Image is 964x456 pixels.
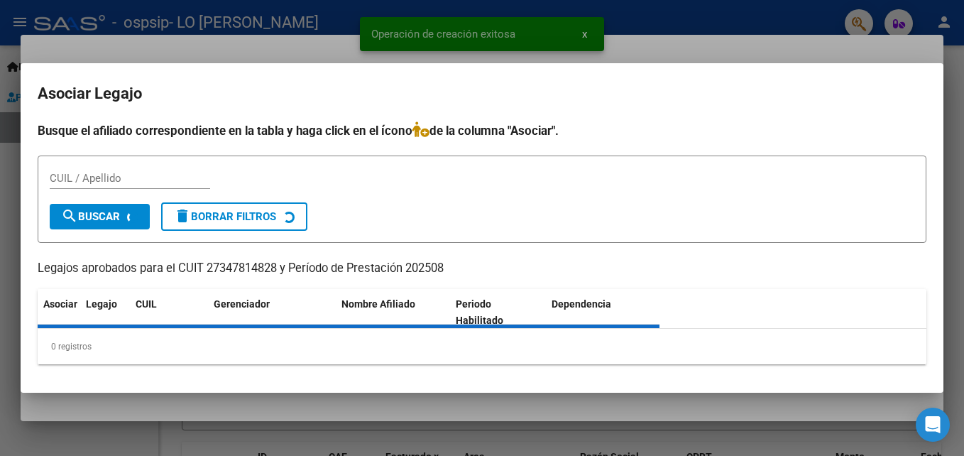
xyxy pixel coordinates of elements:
[208,289,336,336] datatable-header-cell: Gerenciador
[546,289,660,336] datatable-header-cell: Dependencia
[130,289,208,336] datatable-header-cell: CUIL
[214,298,270,310] span: Gerenciador
[50,204,150,229] button: Buscar
[43,298,77,310] span: Asociar
[450,289,546,336] datatable-header-cell: Periodo Habilitado
[552,298,611,310] span: Dependencia
[38,80,926,107] h2: Asociar Legajo
[336,289,450,336] datatable-header-cell: Nombre Afiliado
[341,298,415,310] span: Nombre Afiliado
[136,298,157,310] span: CUIL
[916,408,950,442] div: Open Intercom Messenger
[174,210,276,223] span: Borrar Filtros
[456,298,503,326] span: Periodo Habilitado
[80,289,130,336] datatable-header-cell: Legajo
[174,207,191,224] mat-icon: delete
[61,210,120,223] span: Buscar
[38,121,926,140] h4: Busque el afiliado correspondiente en la tabla y haga click en el ícono de la columna "Asociar".
[38,260,926,278] p: Legajos aprobados para el CUIT 27347814828 y Período de Prestación 202508
[86,298,117,310] span: Legajo
[61,207,78,224] mat-icon: search
[161,202,307,231] button: Borrar Filtros
[38,289,80,336] datatable-header-cell: Asociar
[38,329,926,364] div: 0 registros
